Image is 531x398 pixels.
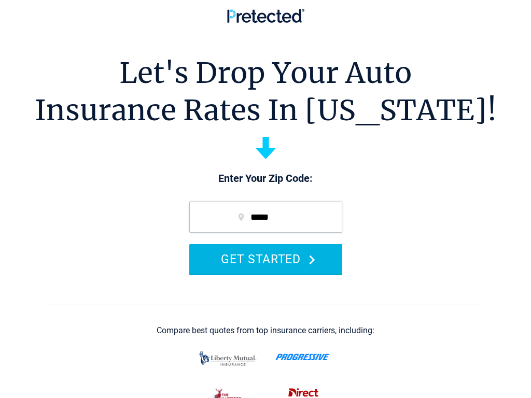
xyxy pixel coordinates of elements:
input: zip code [189,202,342,233]
h1: Let's Drop Your Auto Insurance Rates In [US_STATE]! [35,54,497,129]
button: GET STARTED [189,244,342,274]
img: Pretected Logo [227,9,304,23]
p: Enter Your Zip Code: [179,172,353,186]
div: Compare best quotes from top insurance carriers, including: [157,326,374,335]
img: liberty [197,346,259,371]
img: progressive [275,353,331,361]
